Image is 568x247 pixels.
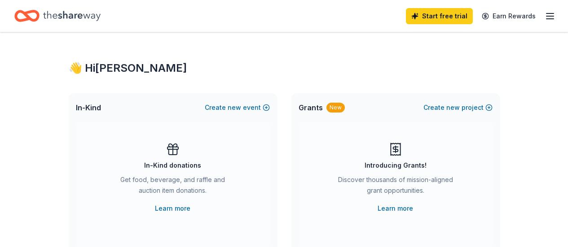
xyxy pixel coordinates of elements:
span: Grants [299,102,323,113]
a: Home [14,5,101,26]
button: Createnewproject [423,102,493,113]
a: Start free trial [406,8,473,24]
span: new [228,102,241,113]
a: Learn more [378,203,413,214]
a: Earn Rewards [476,8,541,24]
div: In-Kind donations [144,160,201,171]
div: New [326,103,345,113]
span: new [446,102,460,113]
div: Introducing Grants! [365,160,427,171]
div: 👋 Hi [PERSON_NAME] [69,61,500,75]
span: In-Kind [76,102,101,113]
a: Learn more [155,203,190,214]
div: Get food, beverage, and raffle and auction item donations. [112,174,234,199]
button: Createnewevent [205,102,270,113]
div: Discover thousands of mission-aligned grant opportunities. [335,174,457,199]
